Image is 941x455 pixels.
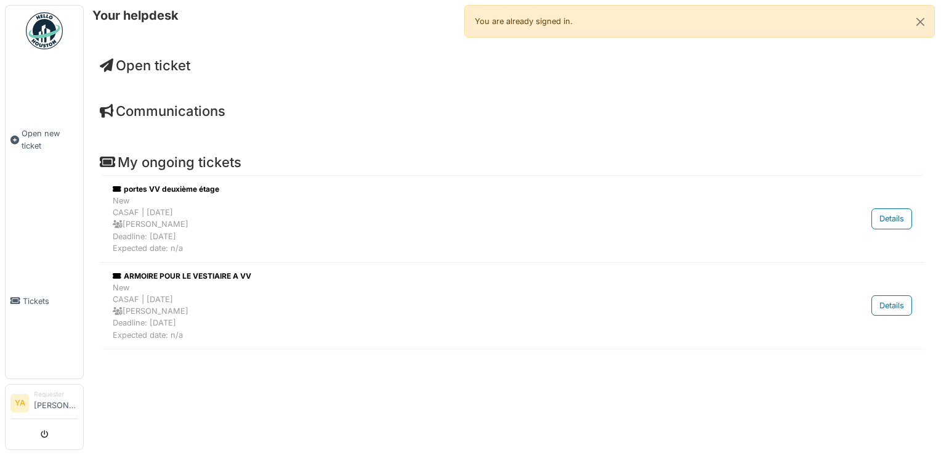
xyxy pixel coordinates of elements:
h6: Your helpdesk [92,8,179,23]
div: You are already signed in. [464,5,935,38]
div: Requester [34,390,78,399]
a: YA Requester[PERSON_NAME] [10,390,78,419]
div: Details [871,295,912,316]
a: ARMOIRE POUR LE VESTIAIRE A VV NewCASAF | [DATE] [PERSON_NAME]Deadline: [DATE]Expected date: n/a ... [110,268,915,344]
div: New CASAF | [DATE] [PERSON_NAME] Deadline: [DATE] Expected date: n/a [113,195,785,254]
div: ARMOIRE POUR LE VESTIAIRE A VV [113,271,785,282]
a: Open new ticket [6,56,83,223]
span: Tickets [23,295,78,307]
li: YA [10,394,29,412]
div: portes VV deuxième étage [113,184,785,195]
li: [PERSON_NAME] [34,390,78,416]
span: Open new ticket [22,128,78,151]
div: New CASAF | [DATE] [PERSON_NAME] Deadline: [DATE] Expected date: n/a [113,282,785,341]
div: Details [871,208,912,229]
h4: My ongoing tickets [100,154,925,170]
button: Close [907,6,934,38]
img: Badge_color-CXgf-gQk.svg [26,12,63,49]
h4: Communications [100,103,925,119]
a: portes VV deuxième étage NewCASAF | [DATE] [PERSON_NAME]Deadline: [DATE]Expected date: n/a Details [110,181,915,257]
a: Open ticket [100,57,190,73]
a: Tickets [6,223,83,379]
